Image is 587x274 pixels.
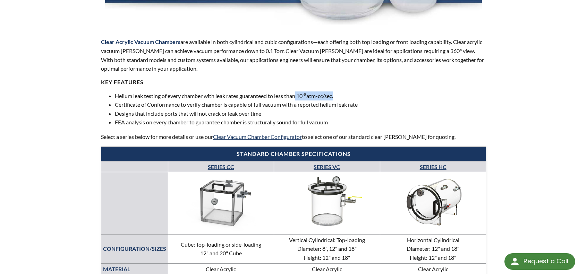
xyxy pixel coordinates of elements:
[274,234,380,263] td: Vertical Cylindrical: Top-loading Diameter: 8", 12" and 18" Height: 12" and 18"
[101,234,168,263] td: CONFIGURATION/SIZES
[101,132,486,141] p: Select a series below for more details or use our to select one of our standard clear [PERSON_NAM...
[509,256,520,267] img: round button
[101,38,180,45] span: Clear Acrylic Vacuum Chambers
[380,234,486,263] td: Horizontal Cylindrical Diameter: 12" and 18" Height: 12" and 18"
[524,253,568,269] div: Request a Call
[115,100,486,109] li: Certificate of Conformance to verify chamber is capable of full vacuum with a reported helium lea...
[314,163,340,170] a: SERIES VC
[303,92,306,97] sup: -8
[170,174,272,231] img: Series CC—Cube Chambers
[208,163,234,170] a: SERIES CC
[105,150,483,158] h4: Standard Chamber Specifications
[115,118,486,127] li: FEA analysis on every chamber to guarantee chamber is structurally sound for full vacuum
[115,109,486,118] li: Designs that include ports that will not crack or leak over time
[101,79,486,86] h4: KEY FEATURES
[213,133,302,140] a: Clear Vacuum Chamber Configurator
[168,234,274,263] td: Cube: Top-loading or side-loading 12" and 20" Cube
[504,253,575,270] div: Request a Call
[115,91,486,100] li: Helium leak testing of every chamber with leak rates guaranteed to less than 10 atm-cc/sec.
[420,163,446,170] a: SERIES HC
[101,37,486,73] p: are available in both cylindrical and cubic configurations—each offering both top loading or fron...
